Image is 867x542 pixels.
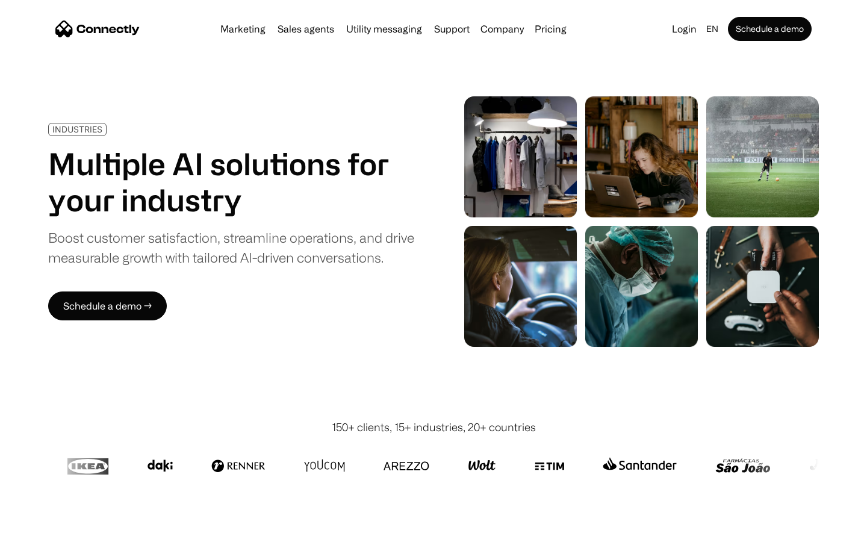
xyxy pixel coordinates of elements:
ul: Language list [24,521,72,538]
a: Schedule a demo → [48,291,167,320]
div: INDUSTRIES [52,125,102,134]
h1: Multiple AI solutions for your industry [48,146,414,218]
a: Utility messaging [341,24,427,34]
div: Boost customer satisfaction, streamline operations, and drive measurable growth with tailored AI-... [48,228,414,267]
a: Sales agents [273,24,339,34]
a: Marketing [216,24,270,34]
div: Company [480,20,524,37]
a: Login [667,20,701,37]
div: en [706,20,718,37]
aside: Language selected: English [12,520,72,538]
a: Support [429,24,474,34]
a: Schedule a demo [728,17,812,41]
div: 150+ clients, 15+ industries, 20+ countries [332,419,536,435]
a: Pricing [530,24,571,34]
